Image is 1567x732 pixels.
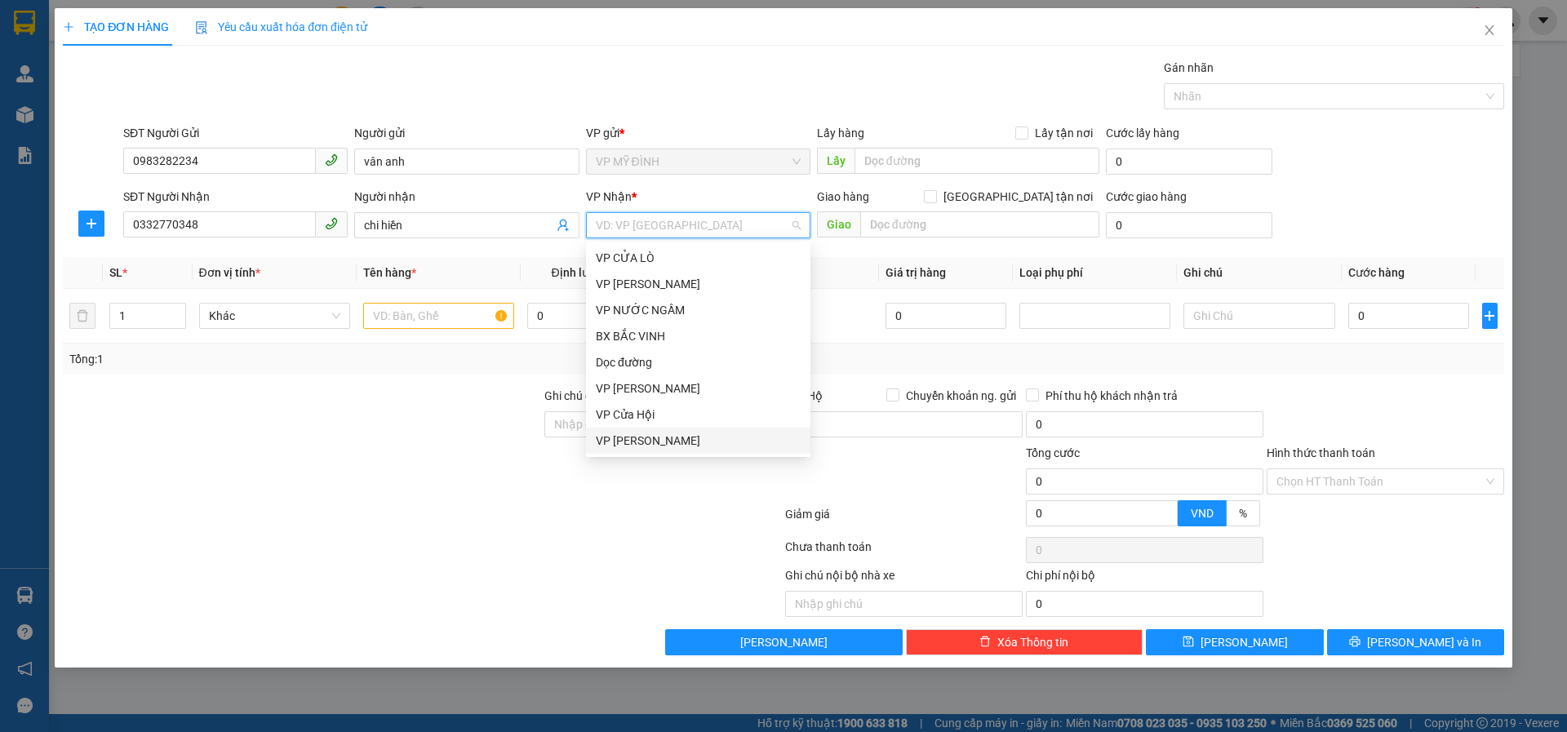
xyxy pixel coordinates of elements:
div: SĐT Người Gửi [123,124,348,142]
th: Loại phụ phí [1013,257,1177,289]
button: deleteXóa Thông tin [906,629,1143,655]
span: Đơn vị tính [199,266,260,279]
div: VP Cửa Hội [596,406,801,424]
div: Dọc đường [586,349,810,375]
label: Hình thức thanh toán [1267,446,1375,459]
span: Giao hàng [817,190,869,203]
div: Dọc đường [596,353,801,371]
th: Ghi chú [1177,257,1341,289]
button: [PERSON_NAME] [665,629,903,655]
button: save[PERSON_NAME] [1146,629,1323,655]
div: VP [PERSON_NAME] [596,379,801,397]
span: TẠO ĐƠN HÀNG [63,20,169,33]
button: printer[PERSON_NAME] và In [1327,629,1504,655]
input: 0 [886,303,1007,329]
div: VP Xuân Hội [586,428,810,454]
span: delete [979,636,991,649]
span: [PERSON_NAME] [740,633,828,651]
div: VP NƯỚC NGẦM [596,301,801,319]
div: Chi phí nội bộ [1026,566,1263,591]
span: Tên hàng [363,266,416,279]
span: VND [1191,507,1214,520]
div: VP GIA LÂM [586,271,810,297]
span: plus [79,217,104,230]
div: BX BẮC VINH [586,323,810,349]
input: Nhập ghi chú [785,591,1023,617]
div: VP CỬA LÒ [596,249,801,267]
label: Cước giao hàng [1106,190,1187,203]
span: Lấy tận nơi [1028,124,1099,142]
span: Lấy [817,148,855,174]
button: delete [69,303,95,329]
div: Người gửi [354,124,579,142]
span: [PERSON_NAME] [1201,633,1288,651]
input: Cước giao hàng [1106,212,1272,238]
span: Yêu cầu xuất hóa đơn điện tử [195,20,367,33]
span: plus [63,21,74,33]
span: VP MỸ ĐÌNH [596,149,801,174]
span: [PERSON_NAME] và In [1367,633,1481,651]
button: plus [78,211,104,237]
span: VP Nhận [586,190,632,203]
input: VD: Bàn, Ghế [363,303,514,329]
label: Cước lấy hàng [1106,126,1179,140]
span: Định lượng [551,266,609,279]
div: VP CỬA LÒ [586,245,810,271]
div: Giảm giá [783,505,1024,534]
span: save [1183,636,1194,649]
span: close [1483,24,1496,37]
span: [GEOGRAPHIC_DATA] tận nơi [937,188,1099,206]
div: BX BẮC VINH [596,327,801,345]
span: printer [1349,636,1361,649]
div: Người nhận [354,188,579,206]
span: phone [325,153,338,166]
input: Ghi Chú [1183,303,1334,329]
div: Ghi chú nội bộ nhà xe [785,566,1023,591]
div: VP Nghi Xuân [586,375,810,401]
span: Chuyển khoản ng. gửi [899,387,1023,405]
input: Cước lấy hàng [1106,149,1272,175]
span: user-add [557,219,570,232]
span: Lấy hàng [817,126,864,140]
span: % [1239,507,1247,520]
span: Tổng cước [1026,446,1080,459]
div: VP gửi [586,124,810,142]
span: Cước hàng [1348,266,1405,279]
button: plus [1482,303,1498,329]
div: VP Cửa Hội [586,401,810,428]
span: Giao [817,211,860,237]
label: Ghi chú đơn hàng [544,389,634,402]
input: Dọc đường [855,148,1099,174]
div: SĐT Người Nhận [123,188,348,206]
div: Tổng: 1 [69,350,605,368]
label: Gán nhãn [1164,61,1214,74]
span: Xóa Thông tin [997,633,1068,651]
span: plus [1483,309,1497,322]
span: SL [109,266,122,279]
div: VP NƯỚC NGẦM [586,297,810,323]
input: Ghi chú đơn hàng [544,411,782,437]
input: Dọc đường [860,211,1099,237]
span: Giá trị hàng [886,266,946,279]
img: icon [195,21,208,34]
span: Khác [209,304,340,328]
div: VP [PERSON_NAME] [596,432,801,450]
span: Phí thu hộ khách nhận trả [1039,387,1184,405]
div: Chưa thanh toán [783,538,1024,566]
div: VP [PERSON_NAME] [596,275,801,293]
button: Close [1467,8,1512,54]
span: Thu Hộ [785,389,823,402]
span: phone [325,217,338,230]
